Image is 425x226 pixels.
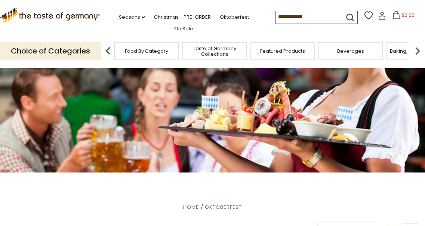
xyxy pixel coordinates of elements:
[388,11,419,22] button: $0.00
[185,46,244,57] a: Taste of Germany Collections
[119,13,145,21] a: Seasons
[125,48,168,54] a: Food By Category
[101,43,116,58] img: previous arrow
[260,48,305,54] a: Featured Products
[205,204,242,211] a: Oktoberfest
[337,48,364,54] a: Beverages
[410,43,425,58] img: next arrow
[183,204,199,211] a: Home
[220,13,249,21] a: Oktoberfest
[174,25,193,33] a: On Sale
[154,13,211,21] a: Christmas - PRE-ORDER
[402,12,415,18] span: $0.00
